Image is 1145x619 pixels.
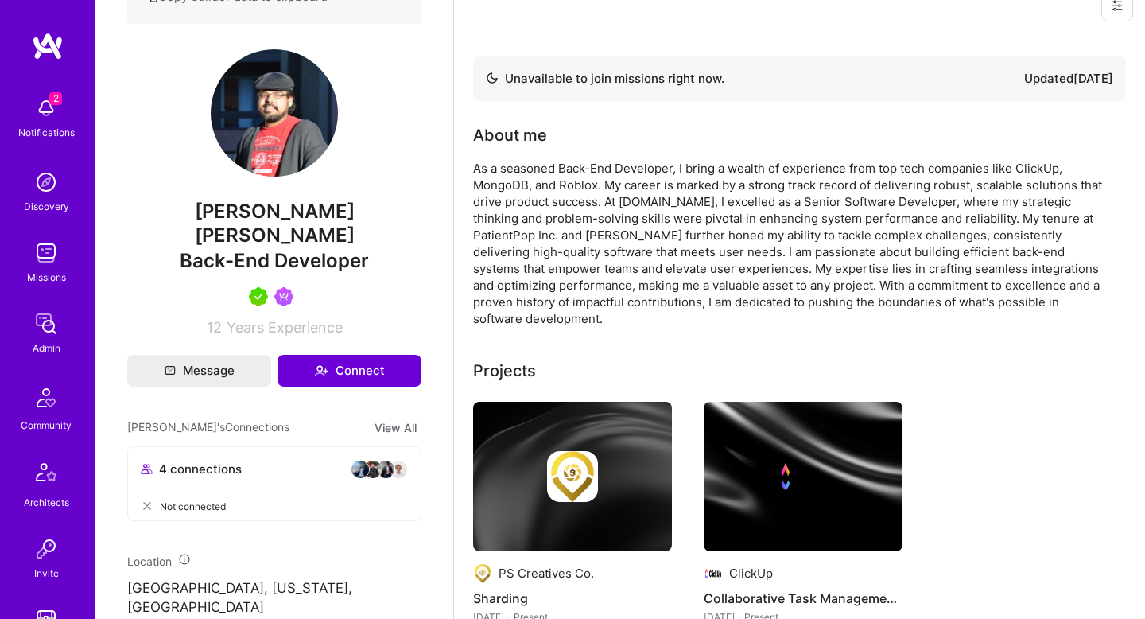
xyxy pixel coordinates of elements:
i: icon Mail [165,365,176,376]
img: Company logo [778,451,829,502]
h4: Sharding [473,588,672,609]
img: Company logo [704,564,723,583]
span: Back-End Developer [180,249,369,272]
img: avatar [363,460,382,479]
img: avatar [351,460,370,479]
img: discovery [30,166,62,198]
div: ClickUp [729,565,773,582]
img: cover [704,402,902,551]
button: Connect [278,355,421,387]
div: Community [21,417,72,434]
img: Community [27,379,65,417]
img: Invite [30,533,62,565]
img: Company logo [473,564,492,583]
p: [GEOGRAPHIC_DATA], [US_STATE], [GEOGRAPHIC_DATA] [127,579,421,617]
div: Invite [34,565,59,582]
img: avatar [376,460,395,479]
span: Not connected [160,498,226,515]
span: 4 connections [159,461,242,477]
img: avatar [389,460,408,479]
div: Location [127,553,421,570]
img: User Avatar [211,49,338,177]
img: A.Teamer in Residence [249,287,268,306]
span: Years Experience [227,319,343,336]
div: Projects [473,359,536,383]
button: Message [127,355,271,387]
div: PS Creatives Co. [499,565,594,582]
button: View All [370,419,421,437]
img: logo [32,32,64,60]
div: Updated [DATE] [1024,69,1113,88]
img: bell [30,92,62,124]
i: icon CloseGray [141,500,153,512]
span: [PERSON_NAME] [PERSON_NAME] [127,200,421,247]
div: As a seasoned Back-End Developer, I bring a wealth of experience from top tech companies like Cli... [473,160,1109,327]
img: admin teamwork [30,308,62,340]
span: 12 [207,319,222,336]
img: Architects [27,456,65,494]
div: Architects [24,494,69,511]
img: cover [473,402,672,551]
h4: Collaborative Task Management Platform Development [704,588,902,609]
div: Unavailable to join missions right now. [486,69,724,88]
div: Missions [27,269,66,286]
i: icon Connect [314,364,328,378]
img: Been on Mission [274,287,293,306]
img: Availability [486,72,499,84]
div: Notifications [18,124,75,141]
div: Admin [33,340,60,356]
div: About me [473,123,547,147]
img: Company logo [547,451,598,502]
div: Discovery [24,198,69,215]
button: 4 connectionsavataravataravataravatarNot connected [127,446,421,521]
span: [PERSON_NAME]'s Connections [127,419,289,437]
span: 2 [49,92,62,105]
i: icon Collaborator [141,463,153,475]
img: teamwork [30,237,62,269]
